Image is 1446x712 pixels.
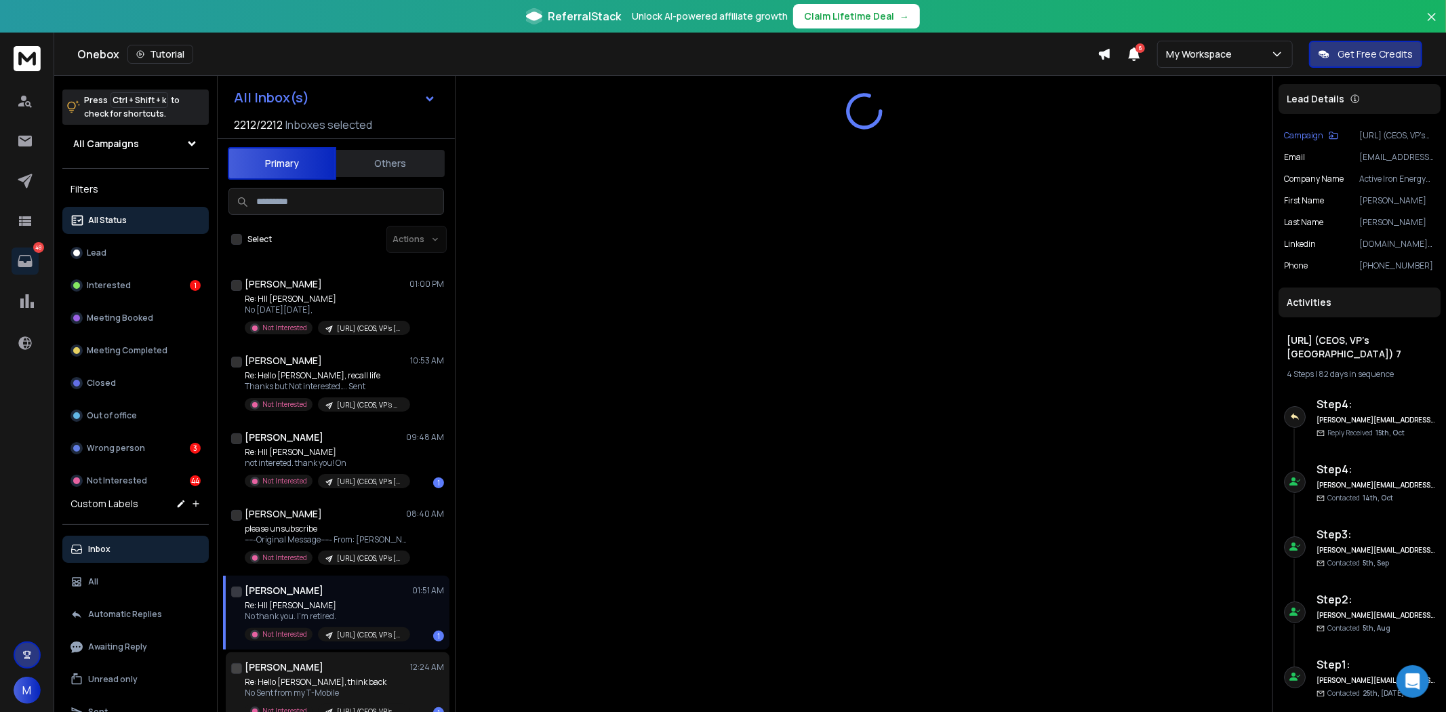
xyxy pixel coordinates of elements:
[88,674,138,685] p: Unread only
[793,4,920,28] button: Claim Lifetime Deal→
[1284,260,1308,271] p: Phone
[62,337,209,364] button: Meeting Completed
[1363,623,1390,633] span: 5th, Aug
[1317,480,1435,490] h6: [PERSON_NAME][EMAIL_ADDRESS][DOMAIN_NAME]
[262,323,307,333] p: Not Interested
[1359,130,1435,141] p: [URL] (CEOS, VP's [GEOGRAPHIC_DATA]) 7
[88,641,147,652] p: Awaiting Reply
[62,207,209,234] button: All Status
[245,447,407,458] p: Re: HII [PERSON_NAME]
[245,370,407,381] p: Re: Hello [PERSON_NAME], recall life
[62,180,209,199] h3: Filters
[1136,43,1145,53] span: 6
[262,629,307,639] p: Not Interested
[262,399,307,410] p: Not Interested
[245,611,407,622] p: No thank you. I'm retired.
[406,432,444,443] p: 09:48 AM
[1359,152,1435,163] p: [EMAIL_ADDRESS][DOMAIN_NAME]
[127,45,193,64] button: Tutorial
[12,248,39,275] a: 48
[1359,260,1435,271] p: [PHONE_NUMBER]
[1317,396,1435,412] h6: Step 4 :
[87,443,145,454] p: Wrong person
[1327,688,1404,698] p: Contacted
[285,117,372,133] h3: Inboxes selected
[1284,174,1344,184] p: Company Name
[1327,623,1390,633] p: Contacted
[433,477,444,488] div: 1
[87,280,131,291] p: Interested
[245,584,323,597] h1: [PERSON_NAME]
[1317,610,1435,620] h6: [PERSON_NAME][EMAIL_ADDRESS][DOMAIN_NAME]
[1363,688,1404,698] span: 25th, [DATE]
[1359,239,1435,250] p: [DOMAIN_NAME][URL]
[62,633,209,660] button: Awaiting Reply
[245,523,407,534] p: please unsubscribe
[88,576,98,587] p: All
[336,149,445,178] button: Others
[190,280,201,291] div: 1
[410,662,444,673] p: 12:24 AM
[234,91,309,104] h1: All Inbox(s)
[14,677,41,704] button: M
[1309,41,1422,68] button: Get Free Credits
[33,242,44,253] p: 48
[73,137,139,151] h1: All Campaigns
[1317,545,1435,555] h6: [PERSON_NAME][EMAIL_ADDRESS][DOMAIN_NAME]
[1317,461,1435,477] h6: Step 4 :
[1359,174,1435,184] p: Active Iron Energy Management
[87,378,116,389] p: Closed
[245,294,407,304] p: Re: HII [PERSON_NAME]
[337,400,402,410] p: [URL] (CEOS, VP's USA) 6
[1397,665,1429,698] div: Open Intercom Messenger
[1317,591,1435,608] h6: Step 2 :
[87,313,153,323] p: Meeting Booked
[245,600,407,611] p: Re: HII [PERSON_NAME]
[1287,92,1344,106] p: Lead Details
[234,117,283,133] span: 2212 / 2212
[632,9,788,23] p: Unlock AI-powered affiliate growth
[433,631,444,641] div: 1
[1287,369,1432,380] div: |
[77,45,1098,64] div: Onebox
[62,467,209,494] button: Not Interested44
[247,234,272,245] label: Select
[62,601,209,628] button: Automatic Replies
[62,435,209,462] button: Wrong person3
[245,534,407,545] p: -----Original Message----- From: [PERSON_NAME]
[1319,368,1394,380] span: 82 days in sequence
[1287,368,1314,380] span: 4 Steps
[245,660,323,674] h1: [PERSON_NAME]
[245,431,323,444] h1: [PERSON_NAME]
[262,553,307,563] p: Not Interested
[223,84,447,111] button: All Inbox(s)
[62,304,209,332] button: Meeting Booked
[1363,493,1393,502] span: 14th, Oct
[1317,415,1435,425] h6: [PERSON_NAME][EMAIL_ADDRESS][DOMAIN_NAME]
[62,239,209,266] button: Lead
[337,477,402,487] p: [URL] (CEOS, VP's [GEOGRAPHIC_DATA]) 7
[1423,8,1441,41] button: Close banner
[87,410,137,421] p: Out of office
[337,630,402,640] p: [URL] (CEOS, VP's [GEOGRAPHIC_DATA]) 7
[1375,428,1405,437] span: 15th, Oct
[1284,217,1323,228] p: Last Name
[1327,558,1389,568] p: Contacted
[409,279,444,290] p: 01:00 PM
[1317,656,1435,673] h6: Step 1 :
[1317,675,1435,686] h6: [PERSON_NAME][EMAIL_ADDRESS][DOMAIN_NAME]
[337,553,402,563] p: [URL] (CEOS, VP's [GEOGRAPHIC_DATA])
[1284,130,1323,141] p: Campaign
[1279,288,1441,317] div: Activities
[84,94,180,121] p: Press to check for shortcuts.
[62,536,209,563] button: Inbox
[1327,493,1393,503] p: Contacted
[1284,152,1305,163] p: Email
[1317,526,1435,542] h6: Step 3 :
[62,272,209,299] button: Interested1
[1359,195,1435,206] p: [PERSON_NAME]
[87,345,167,356] p: Meeting Completed
[1327,428,1405,438] p: Reply Received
